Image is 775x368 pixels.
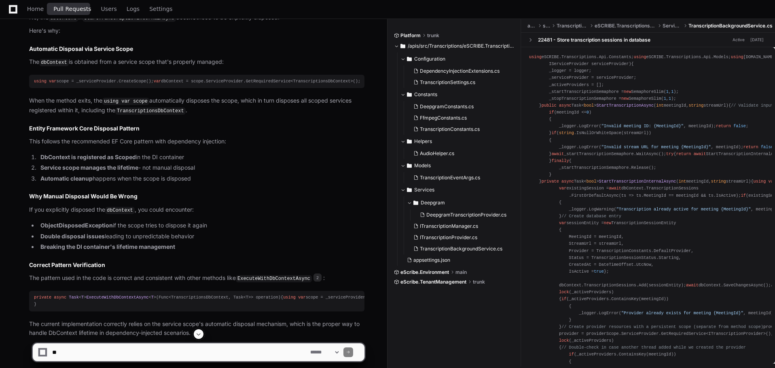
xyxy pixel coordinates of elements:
span: StartTranscriptionAsync [596,103,654,108]
span: var [559,221,566,225]
span: Constants [414,91,437,98]
code: TranscriptionsDbContext [115,107,186,115]
strong: Breaking the DI container's lifetime management [40,243,175,250]
strong: Double disposal issues [40,233,105,240]
li: - not manual disposal [38,163,364,172]
button: TranscriptionEventArgs.cs [410,172,510,183]
span: AudioHelper.cs [420,150,454,157]
svg: Directory [407,90,412,99]
button: Services [400,183,515,196]
li: in the DI container [38,153,364,162]
span: if [561,297,566,301]
svg: Directory [407,137,412,146]
span: if [741,193,746,198]
p: The is obtained from a service scope that's properly managed: [29,57,364,67]
div: [DATE] [750,37,764,43]
span: Transcriptions [557,23,588,29]
code: ExecuteWithDbContextAsync [236,275,312,282]
span: true [594,269,604,274]
span: await [686,283,699,288]
span: new [624,89,631,94]
span: Task< > ( ) [542,103,728,108]
button: FfmpegConstants.cs [410,112,510,124]
span: TranscriptionEventArgs.cs [420,175,480,181]
button: appsettings.json [404,254,510,266]
span: Settings [149,6,172,11]
span: bool [584,103,594,108]
li: happens when the scope is disposed [38,174,364,183]
span: TranscriptionSettings.cs [420,79,475,86]
span: eScribe.TenantManagement [400,279,466,285]
span: Configuration [414,56,445,62]
span: DependencyInjectionExtensions.cs [420,68,500,74]
span: bool [587,179,597,184]
span: int [656,103,663,108]
button: AudioHelper.cs [410,148,510,159]
span: StartTranscriptionInternalAsync [599,179,676,184]
span: using [754,179,766,184]
svg: Directory [407,54,412,64]
span: < > < >( ) [34,295,281,300]
span: "Transcription already active for meeting {MeetingId}" [616,207,751,212]
span: "Invalid stream URL for meeting {MeetingId}" [601,145,711,149]
svg: Directory [407,161,412,170]
span: var [49,79,56,84]
span: lock [559,290,569,294]
span: 1 [671,89,673,94]
span: 1 [664,96,666,101]
div: { scope = _serviceProvider.CreateScope(); dbContext = scope.ServiceProvider.GetRequiredService<Tr... [34,294,360,308]
span: new [604,221,611,225]
span: new [621,96,629,101]
button: ITranscriptionProvider.cs [410,232,510,243]
strong: Service scope manages the lifetime [40,164,138,171]
code: dbContext [49,15,78,22]
span: Active [730,36,747,44]
span: DeepgramTranscriptionProvider.cs [426,212,506,218]
span: meetingId, streamUrl [656,103,726,108]
svg: Directory [400,41,405,51]
span: Deepgram [421,200,445,206]
code: StartTranscriptionInternalAsync [83,15,176,22]
h2: Correct Pattern Verification [29,261,364,269]
button: DeepgramConstants.cs [410,101,510,112]
span: Task [69,295,79,300]
span: string [559,130,574,135]
span: var [298,295,305,300]
span: try [666,151,673,156]
span: 1 [669,96,671,101]
span: // Create provider resources with a persistent scope (separate from method scope) [561,324,763,329]
button: ITranscriptionManager.cs [410,221,510,232]
strong: Automatic cleanup [40,175,93,182]
span: await [609,186,621,191]
button: /apis/src/Transcriptions/eSCRIBE.Transcriptions.Api [394,40,515,53]
button: TranscriptionSettings.cs [410,77,510,88]
p: This follows the recommended EF Core pattern with dependency injection: [29,137,364,146]
span: using [34,79,47,84]
span: T [81,295,84,300]
span: 2 [313,273,322,282]
button: Constants [400,88,515,101]
span: false [733,124,746,128]
span: string [711,179,726,184]
span: appsettings.json [413,257,450,263]
span: return [716,124,731,128]
h2: Automatic Disposal via Service Scope [29,45,364,53]
span: src [543,23,550,29]
svg: Directory [413,198,418,208]
span: "Invalid meeting ID: {MeetingId}" [601,124,684,128]
button: Models [400,159,515,172]
span: apis [527,23,536,29]
li: leading to unpredictable behavior [38,232,364,241]
strong: ObjectDisposedException [40,222,113,229]
span: 0 [587,110,589,115]
span: ITranscriptionProvider.cs [420,234,477,241]
span: finally [551,158,569,163]
span: false [761,145,773,149]
button: TranscriptionBackgroundService.cs [410,243,510,254]
span: main [455,269,467,275]
li: if the scope tries to dispose it again [38,221,364,230]
span: Models [414,162,431,169]
span: TranscriptionBackgroundService.cs [688,23,773,29]
span: if [549,110,554,115]
strong: not [189,14,198,21]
